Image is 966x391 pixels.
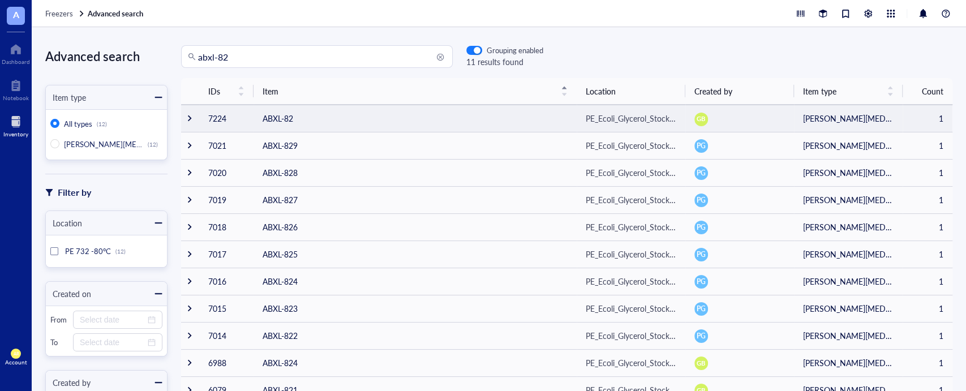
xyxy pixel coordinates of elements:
a: Inventory [3,113,28,138]
div: PE_Ecoli_Glycerol_Stock_16 [586,221,676,233]
div: To [50,337,68,347]
td: 7020 [199,159,254,186]
div: Advanced search [45,45,168,67]
td: ABXL-825 [254,240,577,268]
td: 1 [903,213,952,240]
td: [PERSON_NAME][MEDICAL_DATA] [794,240,903,268]
td: [PERSON_NAME][MEDICAL_DATA] [794,295,903,322]
div: Filter by [58,185,91,200]
td: 7016 [199,268,254,295]
th: Location [577,78,685,105]
a: Freezers [45,8,85,19]
div: PE_Ecoli_Glycerol_Stock_16 [586,329,676,342]
td: 7019 [199,186,254,213]
div: Account [5,359,27,366]
a: Notebook [3,76,29,101]
span: Item type [803,85,880,97]
td: ABXL-82 [254,105,577,132]
span: AR [13,351,19,356]
div: Created by [46,376,91,389]
th: IDs [199,78,254,105]
div: PE_Ecoli_Glycerol_Stock_16 [586,166,676,179]
td: 7224 [199,105,254,132]
td: 1 [903,105,952,132]
td: ABXL-823 [254,295,577,322]
span: IDs [208,85,231,97]
td: [PERSON_NAME][MEDICAL_DATA] [794,349,903,376]
td: ABXL-822 [254,322,577,349]
td: ABXL-824 [254,349,577,376]
div: PE_Ecoli_Glycerol_Stock_16 [586,139,676,152]
div: PE_Ecoli_Glycerol_Stock_16 [586,302,676,315]
div: Item type [46,91,86,104]
span: PG [697,222,706,233]
input: Select date [80,336,145,349]
span: PG [697,195,706,205]
div: 11 results found [466,55,543,68]
div: PE_Ecoli_Glycerol_Stock_16 [586,112,676,124]
div: Location [46,217,82,229]
div: Created on [46,287,91,300]
td: [PERSON_NAME][MEDICAL_DATA] [794,322,903,349]
span: PG [697,331,706,341]
th: Item type [794,78,903,105]
th: Count [903,78,952,105]
div: PE_Ecoli_Glycerol_Stock_16 [586,194,676,206]
td: 7018 [199,213,254,240]
div: PE_Ecoli_Glycerol_Stock_16 [586,356,676,369]
th: Item [254,78,577,105]
div: Inventory [3,131,28,138]
td: 7015 [199,295,254,322]
td: 7017 [199,240,254,268]
td: 1 [903,132,952,159]
td: 1 [903,295,952,322]
td: ABXL-824 [254,268,577,295]
span: Item [263,85,554,97]
td: 1 [903,159,952,186]
td: ABXL-829 [254,132,577,159]
td: 1 [903,240,952,268]
div: From [50,315,68,325]
span: GB [697,358,706,368]
div: (12) [115,248,126,255]
span: All types [64,118,92,129]
td: 1 [903,322,952,349]
td: ABXL-826 [254,213,577,240]
div: Notebook [3,94,29,101]
span: PG [697,304,706,314]
td: 6988 [199,349,254,376]
div: PE_Ecoli_Glycerol_Stock_16 [586,248,676,260]
td: 1 [903,268,952,295]
span: PE 732 -80°C [65,246,111,256]
div: (12) [97,121,107,127]
input: Select date [80,313,145,326]
span: PG [697,168,706,178]
div: (12) [148,141,158,148]
td: ABXL-828 [254,159,577,186]
td: [PERSON_NAME][MEDICAL_DATA] [794,186,903,213]
td: [PERSON_NAME][MEDICAL_DATA] [794,105,903,132]
td: [PERSON_NAME][MEDICAL_DATA] [794,268,903,295]
div: PE_Ecoli_Glycerol_Stock_16 [586,275,676,287]
div: Grouping enabled [487,45,543,55]
td: [PERSON_NAME][MEDICAL_DATA] [794,132,903,159]
td: 1 [903,349,952,376]
a: Advanced search [88,8,145,19]
span: PG [697,141,706,151]
td: 7021 [199,132,254,159]
td: ABXL-827 [254,186,577,213]
span: PG [697,277,706,287]
span: A [13,7,19,22]
span: [PERSON_NAME][MEDICAL_DATA] [64,139,183,149]
a: Dashboard [2,40,30,65]
span: GB [697,114,706,124]
span: Freezers [45,8,73,19]
td: 7014 [199,322,254,349]
td: 1 [903,186,952,213]
div: Dashboard [2,58,30,65]
span: PG [697,250,706,260]
td: [PERSON_NAME][MEDICAL_DATA] [794,213,903,240]
th: Created by [685,78,794,105]
td: [PERSON_NAME][MEDICAL_DATA] [794,159,903,186]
